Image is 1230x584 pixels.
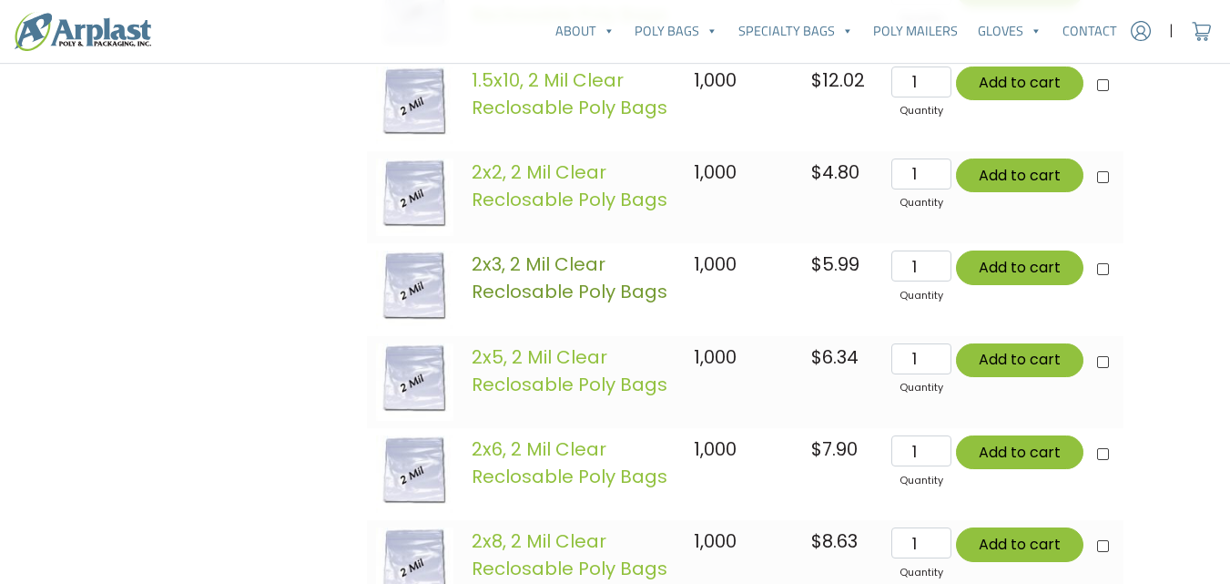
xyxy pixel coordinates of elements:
[376,67,453,144] img: images
[694,436,737,462] span: 1,000
[811,436,822,462] span: $
[891,435,950,466] input: Qty
[1169,20,1174,42] span: |
[472,528,667,581] a: 2x8, 2 Mil Clear Reclosable Poly Bags
[472,251,667,304] a: 2x3, 2 Mil Clear Reclosable Poly Bags
[956,528,1083,561] button: Add to cart
[694,67,737,93] span: 1,000
[376,343,453,421] img: images
[956,343,1083,377] button: Add to cart
[956,251,1083,284] button: Add to cart
[956,435,1083,469] button: Add to cart
[1052,13,1127,49] a: Contact
[811,159,859,185] bdi: 4.80
[694,344,737,370] span: 1,000
[811,344,859,370] bdi: 6.34
[891,528,950,558] input: Qty
[694,528,737,554] span: 1,000
[956,159,1083,192] button: Add to cart
[956,67,1083,100] button: Add to cart
[472,159,667,212] a: 2x2, 2 Mil Clear Reclosable Poly Bags
[728,13,863,49] a: Specialty Bags
[891,67,950,97] input: Qty
[376,435,453,513] img: images
[891,343,950,374] input: Qty
[811,67,865,93] bdi: 12.02
[891,251,950,282] input: Qty
[811,251,859,277] bdi: 5.99
[15,12,151,51] img: logo
[863,13,968,49] a: Poly Mailers
[811,344,822,370] span: $
[545,13,625,49] a: About
[472,67,667,120] a: 1.5x10, 2 Mil Clear Reclosable Poly Bags
[811,159,822,185] span: $
[811,251,822,277] span: $
[472,344,667,397] a: 2x5, 2 Mil Clear Reclosable Poly Bags
[811,528,858,554] bdi: 8.63
[694,159,737,185] span: 1,000
[968,13,1052,49] a: Gloves
[472,436,667,489] a: 2x6, 2 Mil Clear Reclosable Poly Bags
[694,251,737,277] span: 1,000
[376,159,453,236] img: images
[811,528,822,554] span: $
[811,67,822,93] span: $
[625,13,727,49] a: Poly Bags
[811,436,858,462] bdi: 7.90
[376,251,453,328] img: images
[891,159,950,190] input: Qty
